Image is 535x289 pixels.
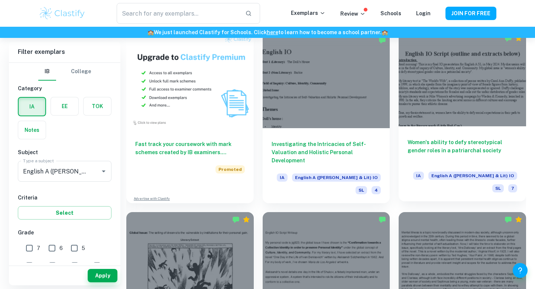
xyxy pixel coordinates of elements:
span: 🏫 [382,29,388,35]
span: 🏫 [147,29,154,35]
span: 3 [60,262,63,270]
span: IA [277,173,288,182]
button: Apply [88,269,117,282]
a: Schools [380,10,401,16]
span: English A ([PERSON_NAME] & Lit) IO [292,173,381,182]
h6: Women's ability to defy stereotypical gender roles in a patriarchal society [408,138,517,163]
span: IA [413,172,424,180]
button: Open [98,166,109,176]
span: SL [356,186,367,194]
button: College [71,63,91,81]
span: 7 [37,244,40,252]
a: Women's ability to defy stereotypical gender roles in a patriarchal societyIAEnglish A ([PERSON_N... [399,33,526,203]
span: 1 [104,262,107,270]
button: Help and Feedback [513,263,528,278]
img: Thumbnail [126,33,254,128]
h6: Filter exemplars [9,42,120,62]
button: Notes [18,121,46,139]
img: Marked [379,216,386,223]
a: Login [416,10,431,16]
img: Marked [379,36,386,44]
button: JOIN FOR FREE [445,7,496,20]
div: Premium [243,216,250,223]
a: here [267,29,278,35]
a: Advertise with Clastify [134,196,170,201]
span: SL [492,184,504,192]
button: EE [51,97,78,115]
button: IA [19,98,45,116]
span: 2 [82,262,85,270]
img: Marked [232,216,240,223]
span: 7 [508,184,517,192]
img: Marked [505,35,512,42]
span: 4 [372,186,381,194]
h6: Criteria [18,194,111,202]
h6: Fast track your coursework with mark schemes created by IB examiners. Upgrade now [135,140,245,156]
span: 6 [59,244,63,252]
h6: Category [18,84,111,92]
div: Premium [515,216,522,223]
img: Marked [505,216,512,223]
h6: We just launched Clastify for Schools. Click to learn how to become a school partner. [1,28,534,36]
span: Promoted [215,165,245,173]
button: Select [18,206,111,220]
h6: Investigating the Intricacies of Self-Valuation and Holistic Personal Development [272,140,381,165]
button: IB [38,63,56,81]
h6: Subject [18,148,111,156]
button: TOK [84,97,111,115]
h6: Grade [18,228,111,237]
span: English A ([PERSON_NAME] & Lit) IO [428,172,517,180]
div: Premium [515,35,522,42]
span: 5 [82,244,85,252]
label: Type a subject [23,158,54,164]
p: Exemplars [291,9,325,17]
input: Search for any exemplars... [117,3,239,24]
img: Clastify logo [39,6,86,21]
a: Investigating the Intricacies of Self-Valuation and Holistic Personal DevelopmentIAEnglish A ([PE... [263,33,390,203]
span: 4 [37,262,40,270]
p: Review [340,10,366,18]
div: Filter type choice [38,63,91,81]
